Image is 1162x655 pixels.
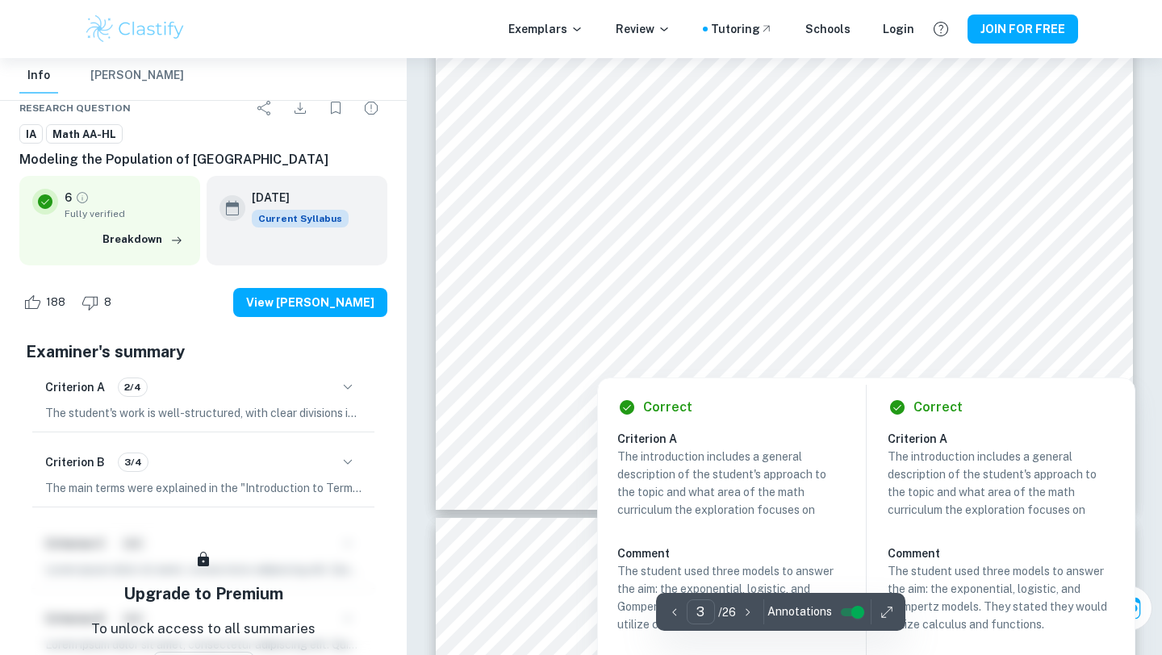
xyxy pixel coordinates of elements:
h6: Criterion B [45,453,105,471]
span: IA [20,127,42,143]
h5: Upgrade to Premium [123,582,283,606]
p: Review [616,20,671,38]
a: IA [19,124,43,144]
span: Fully verified [65,207,187,221]
a: Grade fully verified [75,190,90,205]
p: The introduction includes a general description of the student's approach to the topic and what a... [888,448,1115,519]
h6: Correct [643,398,692,417]
p: The student's work is well-structured, with clear divisions into sections such as introduction, b... [45,404,362,422]
h6: Comment [888,544,1115,562]
button: View [PERSON_NAME] [233,288,387,317]
img: Clastify logo [84,13,186,45]
div: Download [284,92,316,124]
h6: Criterion A [888,430,1128,448]
p: Exemplars [508,20,583,38]
h6: Comment [617,544,845,562]
button: [PERSON_NAME] [90,58,184,94]
span: 8 [95,294,120,311]
button: Breakdown [98,227,187,252]
span: Annotations [767,603,832,620]
button: Help and Feedback [927,15,955,43]
a: Login [883,20,914,38]
p: The main terms were explained in the "Introduction to Terms and Data" subsection. All three model... [45,479,362,497]
h6: Modeling the Population of [GEOGRAPHIC_DATA] [19,150,387,169]
button: Info [19,58,58,94]
div: Share [249,92,281,124]
div: Like [19,290,74,315]
div: Report issue [355,92,387,124]
button: JOIN FOR FREE [968,15,1078,44]
h6: Criterion A [45,378,105,396]
h6: Criterion A [617,430,858,448]
span: 188 [37,294,74,311]
div: This exemplar is based on the current syllabus. Feel free to refer to it for inspiration/ideas wh... [252,210,349,227]
span: 2/4 [119,380,147,394]
h5: Examiner's summary [26,340,381,364]
a: Schools [805,20,851,38]
p: The student used three models to answer the aim: the exponential, logistic, and Gompertz models. ... [888,562,1115,633]
a: Math AA-HL [46,124,123,144]
span: Math AA-HL [47,127,122,143]
a: Tutoring [711,20,773,38]
p: / 26 [718,603,736,621]
p: 6 [65,189,72,207]
div: Dislike [77,290,120,315]
div: Bookmark [320,92,352,124]
h6: [DATE] [252,189,336,207]
span: 3/4 [119,455,148,469]
h6: Correct [913,398,963,417]
p: To unlock access to all summaries [91,619,316,640]
p: The student used three models to answer the aim: the exponential, logistic, and Gompertz models. ... [617,562,845,633]
p: The introduction includes a general description of the student's approach to the topic and what a... [617,448,845,519]
span: Research question [19,101,131,115]
span: Current Syllabus [252,210,349,227]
